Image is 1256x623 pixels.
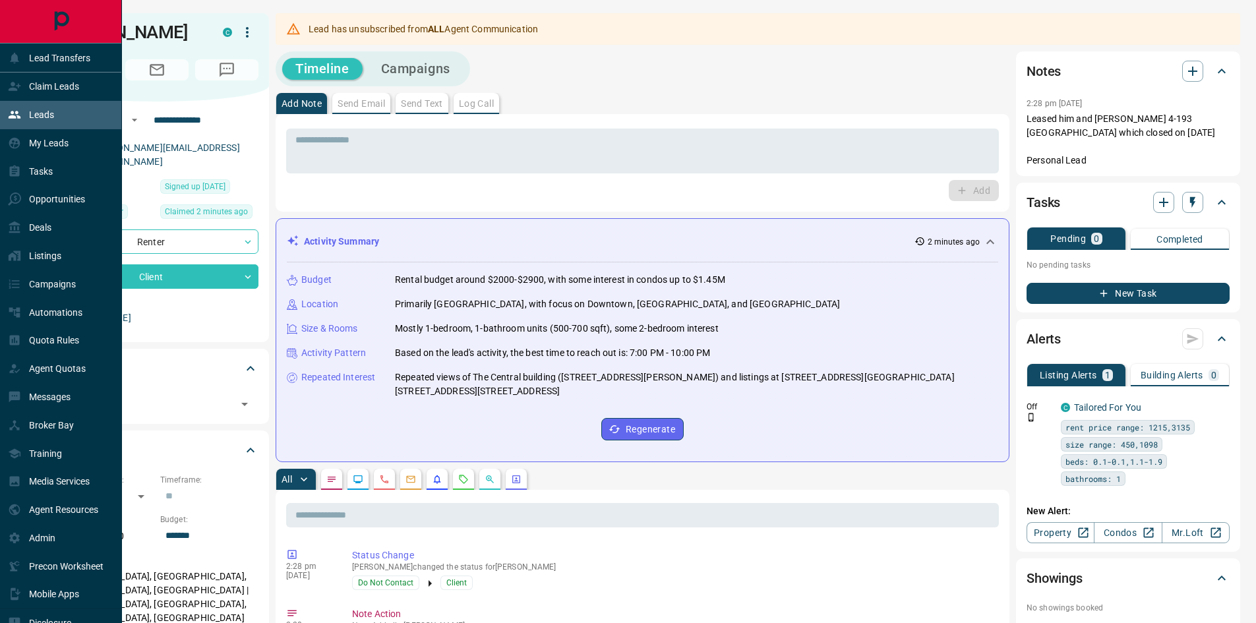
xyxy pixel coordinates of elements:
div: Lead has unsubscribed from Agent Communication [309,17,538,41]
svg: Lead Browsing Activity [353,474,363,485]
div: condos.ca [223,28,232,37]
button: Open [127,112,142,128]
p: Areas Searched: [55,554,258,566]
svg: Push Notification Only [1027,413,1036,422]
p: 0 [1211,371,1216,380]
div: Renter [55,229,258,254]
p: Note Action [352,607,994,621]
span: Claimed 2 minutes ago [165,205,248,218]
p: Size & Rooms [301,322,358,336]
p: Building Alerts [1141,371,1203,380]
p: Budget [301,273,332,287]
p: Listing Alerts [1040,371,1097,380]
div: Tue Mar 07 2017 [160,179,258,198]
p: Mostly 1-bedroom, 1-bathroom units (500-700 sqft), some 2-bedroom interest [395,322,719,336]
p: Activity Pattern [301,346,366,360]
p: Based on the lead's activity, the best time to reach out is: 7:00 PM - 10:00 PM [395,346,710,360]
div: Activity Summary2 minutes ago [287,229,998,254]
p: 2:28 pm [286,562,332,571]
p: Rental budget around $2000-$2900, with some interest in condos up to $1.45M [395,273,725,287]
div: Criteria [55,434,258,466]
span: Message [195,59,258,80]
svg: Notes [326,474,337,485]
button: Timeline [282,58,363,80]
span: size range: 450,1098 [1065,438,1158,451]
p: Primarily [GEOGRAPHIC_DATA], with focus on Downtown, [GEOGRAPHIC_DATA], and [GEOGRAPHIC_DATA] [395,297,840,311]
div: Tasks [1027,187,1230,218]
span: Signed up [DATE] [165,180,225,193]
svg: Listing Alerts [432,474,442,485]
button: Open [235,395,254,413]
a: [PERSON_NAME][EMAIL_ADDRESS][DOMAIN_NAME] [91,142,240,167]
p: Timeframe: [160,474,258,486]
h2: Tasks [1027,192,1060,213]
h2: Notes [1027,61,1061,82]
div: Client [55,264,258,289]
p: [PERSON_NAME] [55,307,258,329]
p: 2 minutes ago [928,236,980,248]
svg: Requests [458,474,469,485]
p: Status Change [352,549,994,562]
p: Repeated views of The Central building ([STREET_ADDRESS][PERSON_NAME]) and listings at [STREET_AD... [395,371,998,398]
div: Wed Oct 15 2025 [160,204,258,223]
p: Leased him and [PERSON_NAME] 4-193 [GEOGRAPHIC_DATA] which closed on [DATE] Personal Lead [1027,112,1230,167]
p: 1 [1105,371,1110,380]
h1: [PERSON_NAME] [55,22,203,43]
p: 2:28 pm [DATE] [1027,99,1083,108]
svg: Calls [379,474,390,485]
p: Pending [1050,234,1086,243]
div: Notes [1027,55,1230,87]
p: Claimed By: [55,295,258,307]
p: Repeated Interest [301,371,375,384]
div: Alerts [1027,323,1230,355]
button: Regenerate [601,418,684,440]
span: beds: 0.1-0.1,1.1-1.9 [1065,455,1162,468]
span: bathrooms: 1 [1065,472,1121,485]
p: Completed [1156,235,1203,244]
svg: Emails [405,474,416,485]
p: Add Note [282,99,322,108]
p: No pending tasks [1027,255,1230,275]
svg: Agent Actions [511,474,522,485]
svg: Opportunities [485,474,495,485]
p: 0 [1094,234,1099,243]
div: condos.ca [1061,403,1070,412]
div: Tags [55,353,258,384]
p: Off [1027,401,1053,413]
p: Budget: [160,514,258,525]
span: rent price range: 1215,3135 [1065,421,1190,434]
p: Location [301,297,338,311]
a: Tailored For You [1074,402,1141,413]
p: Activity Summary [304,235,379,249]
span: Client [446,576,467,589]
a: Property [1027,522,1094,543]
p: [DATE] [286,571,332,580]
div: Showings [1027,562,1230,594]
button: New Task [1027,283,1230,304]
p: No showings booked [1027,602,1230,614]
span: Email [125,59,189,80]
h2: Showings [1027,568,1083,589]
span: Do Not Contact [358,576,413,589]
h2: Alerts [1027,328,1061,349]
p: All [282,475,292,484]
p: New Alert: [1027,504,1230,518]
p: [PERSON_NAME] changed the status for [PERSON_NAME] [352,562,994,572]
strong: ALL [428,24,444,34]
button: Campaigns [368,58,464,80]
a: Condos [1094,522,1162,543]
a: Mr.Loft [1162,522,1230,543]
